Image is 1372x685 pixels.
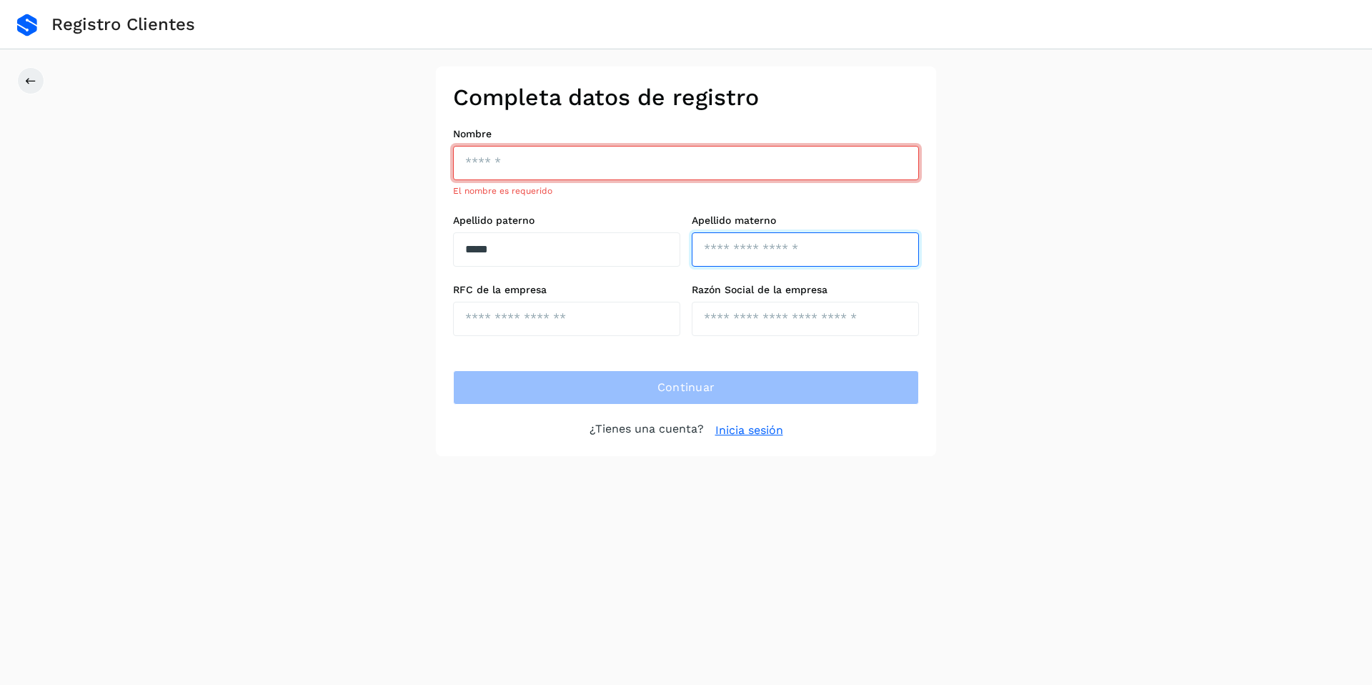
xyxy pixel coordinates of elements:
[453,128,919,140] label: Nombre
[692,215,919,227] label: Apellido materno
[692,284,919,296] label: Razón Social de la empresa
[453,370,919,405] button: Continuar
[453,186,552,196] span: El nombre es requerido
[590,422,704,439] p: ¿Tienes una cuenta?
[453,215,680,227] label: Apellido paterno
[453,284,680,296] label: RFC de la empresa
[715,422,783,439] a: Inicia sesión
[453,84,919,111] h2: Completa datos de registro
[657,380,715,395] span: Continuar
[51,14,195,35] span: Registro Clientes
